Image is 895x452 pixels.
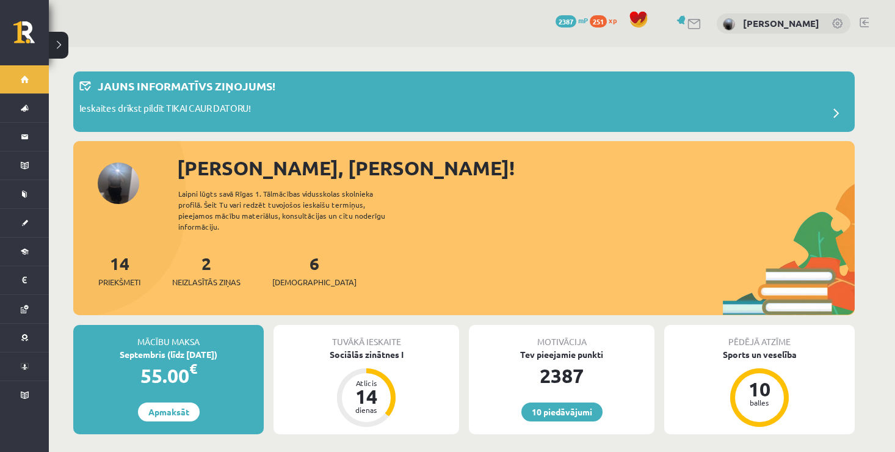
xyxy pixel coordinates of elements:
div: 14 [348,387,385,406]
a: 251 xp [590,15,623,25]
span: [DEMOGRAPHIC_DATA] [272,276,357,288]
a: Rīgas 1. Tālmācības vidusskola [13,21,49,52]
div: Tev pieejamie punkti [469,348,654,361]
a: Sociālās zinātnes I Atlicis 14 dienas [274,348,459,429]
div: Mācību maksa [73,325,264,348]
div: dienas [348,406,385,414]
a: 2387 mP [556,15,588,25]
a: [PERSON_NAME] [743,17,819,29]
a: Apmaksāt [138,403,200,421]
div: balles [741,399,778,406]
span: mP [578,15,588,25]
span: xp [609,15,617,25]
img: Viktorija Jeļizarova [723,18,735,31]
a: 10 piedāvājumi [521,403,603,421]
span: 2387 [556,15,576,27]
span: 251 [590,15,607,27]
span: Neizlasītās ziņas [172,276,241,288]
div: Laipni lūgts savā Rīgas 1. Tālmācības vidusskolas skolnieka profilā. Šeit Tu vari redzēt tuvojošo... [178,188,407,232]
div: Septembris (līdz [DATE]) [73,348,264,361]
p: Jauns informatīvs ziņojums! [98,78,275,94]
div: Sociālās zinātnes I [274,348,459,361]
div: [PERSON_NAME], [PERSON_NAME]! [177,153,855,183]
a: 2Neizlasītās ziņas [172,252,241,288]
div: 2387 [469,361,654,390]
div: Pēdējā atzīme [664,325,855,348]
div: 10 [741,379,778,399]
a: 14Priekšmeti [98,252,140,288]
div: Atlicis [348,379,385,387]
a: Sports un veselība 10 balles [664,348,855,429]
div: Tuvākā ieskaite [274,325,459,348]
a: Jauns informatīvs ziņojums! Ieskaites drīkst pildīt TIKAI CAUR DATORU! [79,78,849,126]
div: Motivācija [469,325,654,348]
div: Sports un veselība [664,348,855,361]
a: 6[DEMOGRAPHIC_DATA] [272,252,357,288]
span: € [189,360,197,377]
span: Priekšmeti [98,276,140,288]
p: Ieskaites drīkst pildīt TIKAI CAUR DATORU! [79,101,251,118]
div: 55.00 [73,361,264,390]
